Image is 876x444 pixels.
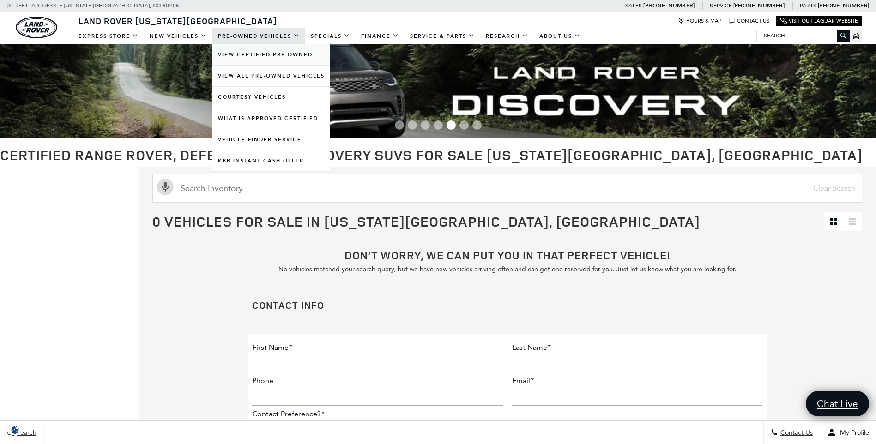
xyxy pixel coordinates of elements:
[212,28,305,44] a: Pre-Owned Vehicles
[778,429,813,437] span: Contact Us
[212,66,330,86] a: View All Pre-Owned Vehicles
[212,129,330,150] a: Vehicle Finder Service
[248,250,767,261] h2: Don’t worry, we can put you in that perfect vehicle!
[820,421,876,444] button: Open user profile menu
[512,376,534,385] label: Email
[248,265,767,273] p: No vehicles matched your search query, but we have new vehicles arriving often and can get one re...
[73,28,586,44] nav: Main Navigation
[5,425,26,435] img: Opt-Out Icon
[252,376,273,385] label: Phone
[73,15,283,26] a: Land Rover [US_STATE][GEOGRAPHIC_DATA]
[459,120,469,130] span: Go to slide 6
[157,179,174,195] svg: Click to toggle on voice search
[800,2,816,9] span: Parts
[16,17,57,38] img: Land Rover
[5,425,26,435] section: Click to Open Cookie Consent Modal
[434,120,443,130] span: Go to slide 4
[405,28,480,44] a: Service & Parts
[512,343,551,352] label: Last Name
[7,2,179,9] a: [STREET_ADDRESS] • [US_STATE][GEOGRAPHIC_DATA], CO 80905
[447,120,456,130] span: Go to slide 5
[812,397,863,410] span: Chat Live
[144,28,212,44] a: New Vehicles
[252,409,325,418] label: Contact Preference?
[152,174,862,203] input: Search Inventory
[356,28,405,44] a: Finance
[79,15,277,26] span: Land Rover [US_STATE][GEOGRAPHIC_DATA]
[824,212,843,231] a: Grid View
[408,120,417,130] span: Go to slide 2
[305,28,356,44] a: Specials
[212,44,330,65] a: View Certified Pre-Owned
[73,28,144,44] a: EXPRESS STORE
[780,18,858,24] a: Visit Our Jaguar Website
[472,120,482,130] span: Go to slide 7
[421,120,430,130] span: Go to slide 3
[643,2,695,9] a: [PHONE_NUMBER]
[733,2,785,9] a: [PHONE_NUMBER]
[710,2,731,9] span: Service
[152,212,700,231] span: 0 Vehicles for Sale in [US_STATE][GEOGRAPHIC_DATA], [GEOGRAPHIC_DATA]
[252,300,762,310] h2: Contact Info
[212,87,330,108] a: Courtesy Vehicles
[534,28,586,44] a: About Us
[818,2,869,9] a: [PHONE_NUMBER]
[16,17,57,38] a: land-rover
[806,391,869,416] a: Chat Live
[836,429,869,437] span: My Profile
[212,108,330,129] a: What Is Approved Certified
[757,30,849,41] input: Search
[480,28,534,44] a: Research
[395,120,404,130] span: Go to slide 1
[252,343,292,352] label: First Name
[625,2,642,9] span: Sales
[729,18,769,24] a: Contact Us
[212,150,330,171] a: KBB Instant Cash Offer
[678,18,722,24] a: Hours & Map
